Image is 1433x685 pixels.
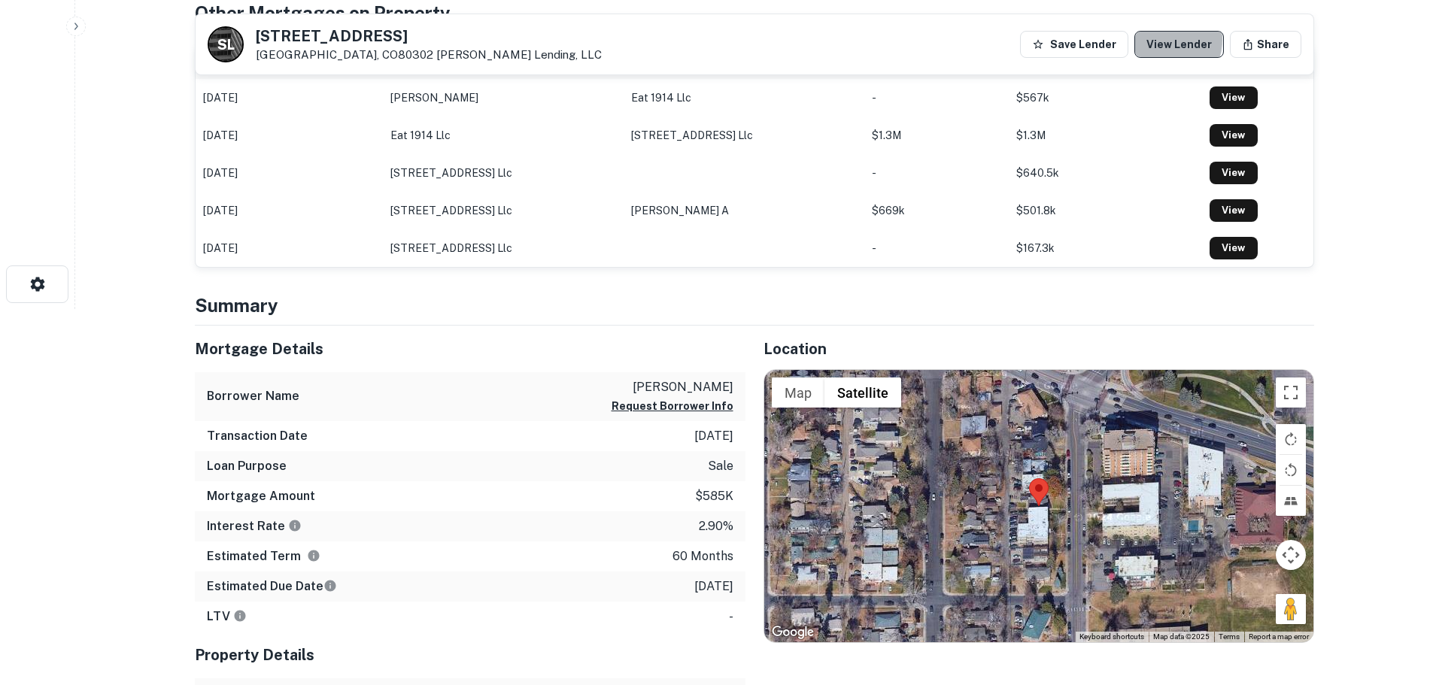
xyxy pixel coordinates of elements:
a: S L [208,26,244,62]
button: Rotate map clockwise [1276,424,1306,454]
p: S L [217,35,233,55]
td: - [864,79,1009,117]
td: [DATE] [196,154,384,192]
a: View Lender [1134,31,1224,58]
a: View [1210,86,1258,109]
td: $567k [1009,79,1202,117]
td: [STREET_ADDRESS] llc [383,192,624,229]
a: Terms [1219,632,1240,641]
h6: Interest Rate [207,517,302,535]
img: Google [768,623,818,642]
td: eat 1914 llc [383,117,624,154]
h5: [STREET_ADDRESS] [256,29,602,44]
p: 60 months [672,547,733,565]
h6: Loan Purpose [207,457,287,475]
p: [PERSON_NAME] [612,378,733,396]
h6: Estimated Term [207,547,320,565]
td: $1.3M [864,117,1009,154]
h6: Mortgage Amount [207,487,315,505]
button: Share [1230,31,1301,58]
a: View [1210,162,1258,184]
td: [STREET_ADDRESS] llc [383,154,624,192]
h5: Mortgage Details [195,338,745,360]
td: $167.3k [1009,229,1202,267]
td: [STREET_ADDRESS] llc [383,229,624,267]
td: [DATE] [196,229,384,267]
a: [PERSON_NAME] Lending, LLC [436,48,602,61]
a: View [1210,237,1258,259]
button: Rotate map counterclockwise [1276,455,1306,485]
p: - [729,608,733,626]
h6: Transaction Date [207,427,308,445]
svg: Term is based on a standard schedule for this type of loan. [307,549,320,562]
td: eat 1914 llc [624,79,864,117]
td: [PERSON_NAME] [383,79,624,117]
p: [GEOGRAPHIC_DATA], CO80302 [256,48,602,62]
td: $640.5k [1009,154,1202,192]
button: Keyboard shortcuts [1079,632,1144,642]
td: - [864,229,1009,267]
td: $501.8k [1009,192,1202,229]
a: View [1210,199,1258,222]
svg: The interest rates displayed on the website are for informational purposes only and may be report... [288,519,302,532]
button: Drag Pegman onto the map to open Street View [1276,594,1306,624]
p: $585k [695,487,733,505]
td: [PERSON_NAME] a [624,192,864,229]
p: sale [708,457,733,475]
p: [DATE] [694,427,733,445]
svg: LTVs displayed on the website are for informational purposes only and may be reported incorrectly... [233,609,247,623]
td: [DATE] [196,117,384,154]
h6: LTV [207,608,247,626]
td: $1.3M [1009,117,1202,154]
p: [DATE] [694,577,733,596]
button: Tilt map [1276,486,1306,516]
h5: Property Details [195,644,745,666]
td: $669k [864,192,1009,229]
td: [STREET_ADDRESS] llc [624,117,864,154]
h6: Borrower Name [207,387,299,405]
button: Request Borrower Info [612,397,733,415]
button: Toggle fullscreen view [1276,377,1306,408]
td: - [864,154,1009,192]
h4: Summary [195,292,1314,319]
a: View [1210,124,1258,147]
span: Map data ©2025 [1153,632,1210,641]
h6: Estimated Due Date [207,577,337,596]
button: Save Lender [1020,31,1128,58]
button: Show street map [772,377,824,408]
button: Map camera controls [1276,540,1306,570]
iframe: Chat Widget [1358,565,1433,637]
a: Report a map error [1249,632,1309,641]
td: [DATE] [196,192,384,229]
a: Open this area in Google Maps (opens a new window) [768,623,818,642]
svg: Estimate is based on a standard schedule for this type of loan. [323,579,337,593]
button: Show satellite imagery [824,377,901,408]
td: [DATE] [196,79,384,117]
h5: Location [764,338,1314,360]
p: 2.90% [699,517,733,535]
